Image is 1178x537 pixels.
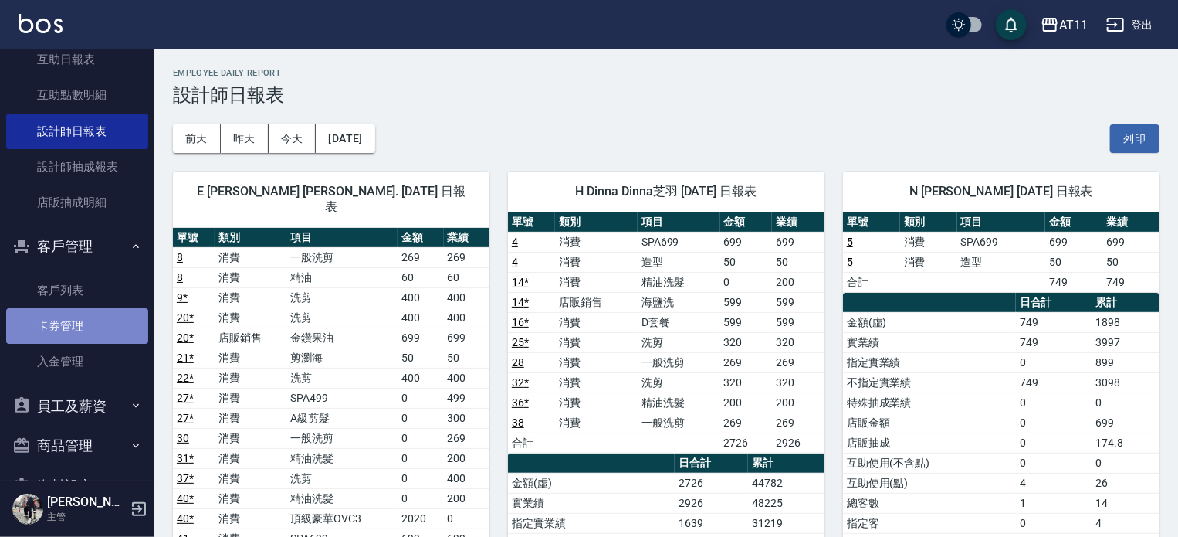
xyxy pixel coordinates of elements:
td: 400 [444,468,489,488]
td: 44782 [748,473,824,493]
td: 14 [1092,493,1159,513]
td: 金額(虛) [843,312,1016,332]
a: 5 [847,256,853,268]
div: AT11 [1059,15,1088,35]
td: 實業績 [843,332,1016,352]
td: 300 [444,408,489,428]
td: 50 [444,348,489,368]
td: 消費 [215,247,286,267]
td: 0 [398,468,443,488]
td: 50 [1045,252,1102,272]
td: 指定實業績 [843,352,1016,372]
td: 699 [720,232,773,252]
th: 業績 [1102,212,1159,233]
td: 699 [1045,232,1102,252]
td: 消費 [900,232,957,252]
td: 1898 [1092,312,1159,332]
td: 400 [398,308,443,328]
th: 日合計 [1016,293,1092,313]
td: 269 [444,247,489,267]
td: 400 [444,287,489,308]
td: 指定實業績 [508,513,675,533]
td: 200 [772,393,824,413]
span: N [PERSON_NAME] [DATE] 日報表 [861,184,1141,199]
td: 0 [720,272,773,292]
button: 今天 [269,124,317,153]
td: 合計 [508,433,555,453]
td: 消費 [215,308,286,328]
th: 金額 [1045,212,1102,233]
td: 599 [720,312,773,332]
th: 項目 [638,212,720,233]
td: 一般洗剪 [286,428,398,448]
th: 單號 [843,212,900,233]
td: 消費 [215,488,286,508]
th: 金額 [398,228,443,248]
button: [DATE] [316,124,374,153]
th: 累計 [748,454,824,474]
th: 項目 [957,212,1045,233]
td: 899 [1092,352,1159,372]
td: 320 [720,332,773,352]
button: 昨天 [221,124,269,153]
td: 消費 [900,252,957,272]
td: 48225 [748,493,824,513]
p: 主管 [47,510,126,524]
td: 499 [444,388,489,408]
button: 員工及薪資 [6,386,148,427]
td: 精油洗髮 [286,488,398,508]
a: 28 [512,356,524,369]
td: 699 [772,232,824,252]
td: 消費 [555,372,638,393]
td: 合計 [843,272,900,292]
td: 0 [1092,453,1159,473]
td: 消費 [555,252,638,272]
td: 0 [1016,433,1092,453]
h3: 設計師日報表 [173,84,1159,106]
td: 精油洗髮 [638,393,720,413]
td: A級剪髮 [286,408,398,428]
button: 列印 [1110,124,1159,153]
a: 30 [177,432,189,444]
td: 1 [1016,493,1092,513]
td: 749 [1016,332,1092,352]
td: 269 [444,428,489,448]
a: 4 [512,236,518,248]
button: 資料設定 [6,466,148,506]
td: SPA699 [638,232,720,252]
td: 3098 [1092,372,1159,393]
td: 0 [1016,413,1092,433]
td: 海鹽洗 [638,292,720,312]
td: 400 [444,368,489,388]
td: 消費 [215,368,286,388]
td: 200 [444,448,489,468]
td: 0 [1016,393,1092,413]
td: 店販抽成 [843,433,1016,453]
td: 互助使用(點) [843,473,1016,493]
td: 3997 [1092,332,1159,352]
td: 消費 [215,428,286,448]
td: 洗剪 [286,287,398,308]
td: 320 [772,372,824,393]
button: 客戶管理 [6,226,148,267]
td: 一般洗剪 [638,352,720,372]
td: 2020 [398,508,443,529]
td: 消費 [215,468,286,488]
td: 60 [444,267,489,287]
a: 8 [177,271,183,284]
table: a dense table [508,212,824,454]
a: 設計師日報表 [6,114,148,149]
h2: Employee Daily Report [173,68,1159,78]
td: 50 [398,348,443,368]
td: 4 [1016,473,1092,493]
td: 金額(虛) [508,473,675,493]
td: 0 [398,428,443,448]
a: 卡券管理 [6,308,148,344]
th: 業績 [772,212,824,233]
td: 洗剪 [286,308,398,328]
td: 60 [398,267,443,287]
td: 0 [398,488,443,508]
td: 0 [398,388,443,408]
h5: [PERSON_NAME]. [47,495,126,510]
td: 2926 [772,433,824,453]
